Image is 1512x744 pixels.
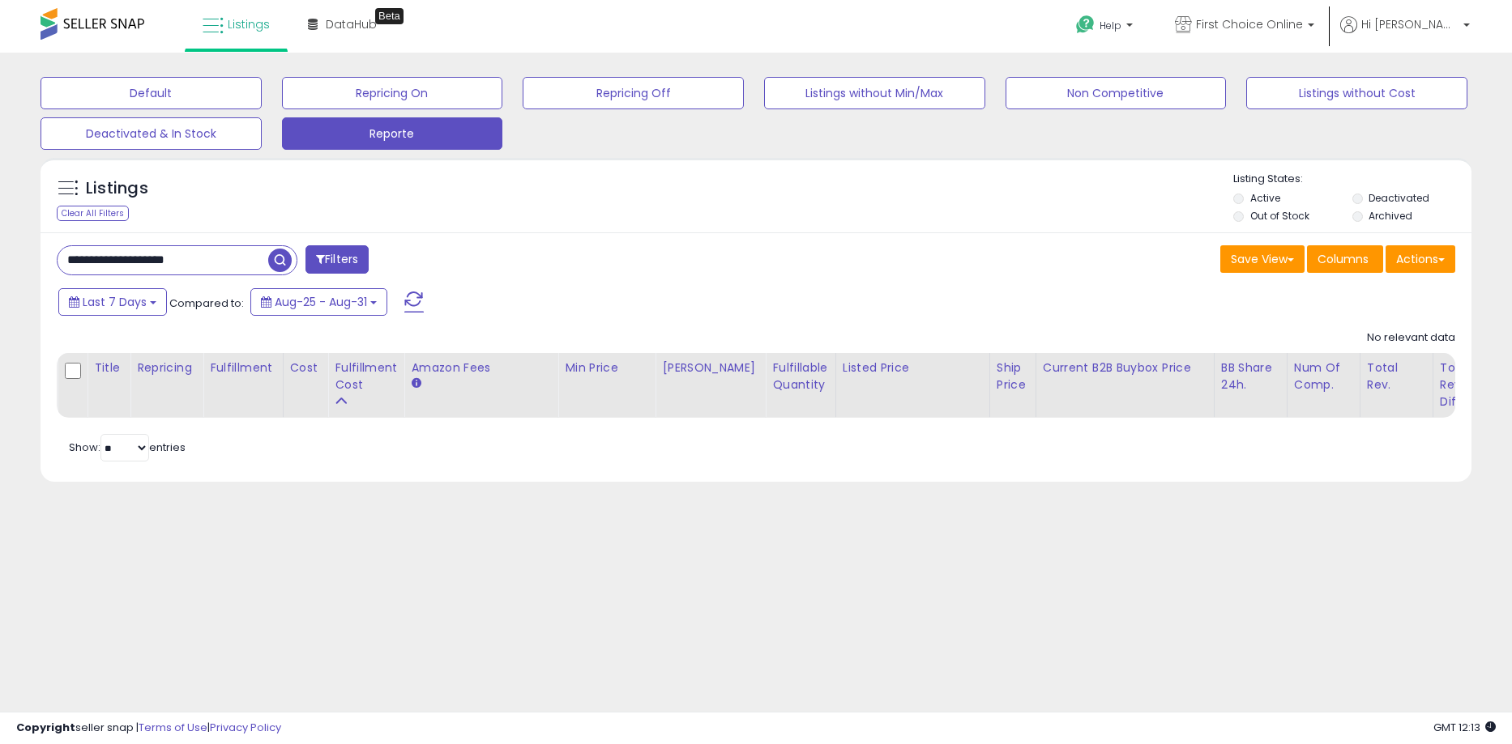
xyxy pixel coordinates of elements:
[1220,245,1305,273] button: Save View
[1294,359,1353,393] div: Num of Comp.
[411,376,421,391] small: Amazon Fees.
[1006,77,1227,109] button: Non Competitive
[41,117,262,150] button: Deactivated & In Stock
[1221,359,1280,393] div: BB Share 24h.
[139,720,207,735] a: Terms of Use
[662,359,758,376] div: [PERSON_NAME]
[275,294,367,310] span: Aug-25 - Aug-31
[16,721,281,736] div: seller snap | |
[843,359,983,376] div: Listed Price
[86,177,148,200] h5: Listings
[1250,191,1280,205] label: Active
[1318,251,1369,267] span: Columns
[375,8,404,24] div: Tooltip anchor
[83,294,147,310] span: Last 7 Days
[282,117,503,150] button: Reporte
[1369,209,1412,223] label: Archived
[326,16,377,32] span: DataHub
[1340,16,1470,53] a: Hi [PERSON_NAME]
[1233,172,1471,187] p: Listing States:
[411,359,551,376] div: Amazon Fees
[57,206,129,221] div: Clear All Filters
[282,77,503,109] button: Repricing On
[137,359,196,376] div: Repricing
[69,440,186,455] span: Show: entries
[1433,720,1496,735] span: 2025-09-8 12:13 GMT
[565,359,648,376] div: Min Price
[250,288,387,316] button: Aug-25 - Aug-31
[1043,359,1207,376] div: Current B2B Buybox Price
[335,359,397,393] div: Fulfillment Cost
[1367,330,1455,346] div: No relevant data
[1367,359,1426,393] div: Total Rev.
[1361,16,1459,32] span: Hi [PERSON_NAME]
[1440,359,1471,410] div: Total Rev. Diff.
[305,245,369,274] button: Filters
[1196,16,1303,32] span: First Choice Online
[1369,191,1429,205] label: Deactivated
[210,720,281,735] a: Privacy Policy
[764,77,985,109] button: Listings without Min/Max
[58,288,167,316] button: Last 7 Days
[523,77,744,109] button: Repricing Off
[1246,77,1467,109] button: Listings without Cost
[228,16,270,32] span: Listings
[1386,245,1455,273] button: Actions
[94,359,123,376] div: Title
[1307,245,1383,273] button: Columns
[1075,15,1096,35] i: Get Help
[16,720,75,735] strong: Copyright
[997,359,1029,393] div: Ship Price
[772,359,828,393] div: Fulfillable Quantity
[169,295,244,311] span: Compared to:
[290,359,322,376] div: Cost
[210,359,275,376] div: Fulfillment
[1100,19,1121,32] span: Help
[1250,209,1309,223] label: Out of Stock
[1063,2,1149,53] a: Help
[41,77,262,109] button: Default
